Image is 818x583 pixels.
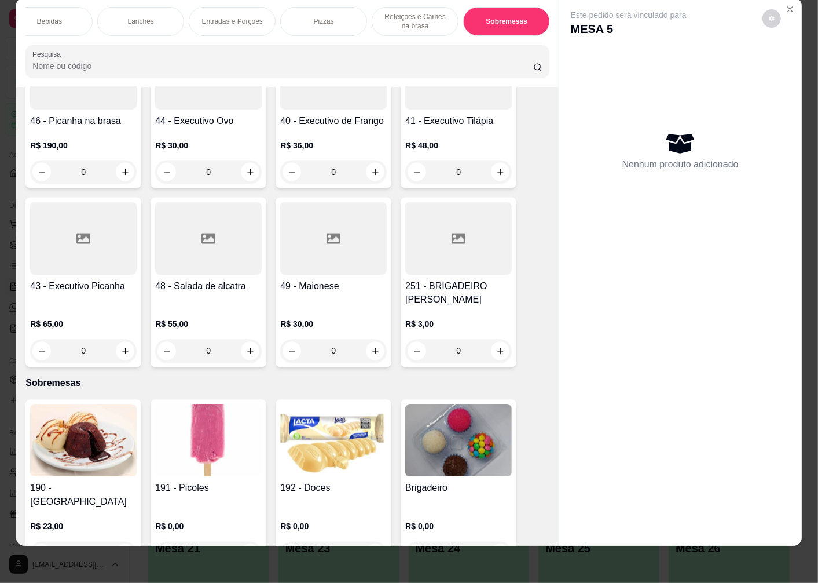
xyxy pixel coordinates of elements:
[30,482,137,509] h4: 190 - [GEOGRAPHIC_DATA]
[405,319,512,330] p: R$ 3,00
[32,544,51,563] button: decrease-product-quantity
[30,319,137,330] p: R$ 65,00
[382,12,449,31] p: Refeições e Carnes na brasa
[202,17,263,26] p: Entradas e Porções
[157,342,176,360] button: decrease-product-quantity
[30,279,137,293] h4: 43 - Executivo Picanha
[155,521,262,533] p: R$ 0,00
[408,342,426,360] button: decrease-product-quantity
[32,49,65,59] label: Pesquisa
[405,140,512,151] p: R$ 48,00
[241,342,259,360] button: increase-product-quantity
[280,319,387,330] p: R$ 30,00
[155,482,262,495] h4: 191 - Picoles
[25,377,549,391] p: Sobremesas
[486,17,527,26] p: Sobremesas
[280,482,387,495] h4: 192 - Doces
[491,342,509,360] button: increase-product-quantity
[280,114,387,128] h4: 40 - Executivo de Frango
[405,405,512,477] img: product-image
[128,17,154,26] p: Lanches
[405,521,512,533] p: R$ 0,00
[405,114,512,128] h4: 41 - Executivo Tilápia
[155,405,262,477] img: product-image
[314,17,334,26] p: Pizzas
[32,60,533,72] input: Pesquisa
[37,17,62,26] p: Bebidas
[762,9,781,28] button: decrease-product-quantity
[155,140,262,151] p: R$ 30,00
[30,521,137,533] p: R$ 23,00
[280,405,387,477] img: product-image
[30,114,137,128] h4: 46 - Picanha na brasa
[571,21,687,37] p: MESA 5
[155,319,262,330] p: R$ 55,00
[280,279,387,293] h4: 49 - Maionese
[280,521,387,533] p: R$ 0,00
[622,158,739,172] p: Nenhum produto adicionado
[366,342,384,360] button: increase-product-quantity
[30,405,137,477] img: product-image
[280,140,387,151] p: R$ 36,00
[405,279,512,307] h4: 251 - BRIGADEIRO [PERSON_NAME]
[283,342,301,360] button: decrease-product-quantity
[116,544,134,563] button: increase-product-quantity
[571,9,687,21] p: Este pedido será vinculado para
[30,140,137,151] p: R$ 190,00
[155,279,262,293] h4: 48 - Salada de alcatra
[405,482,512,495] h4: Brigadeiro
[155,114,262,128] h4: 44 - Executivo Ovo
